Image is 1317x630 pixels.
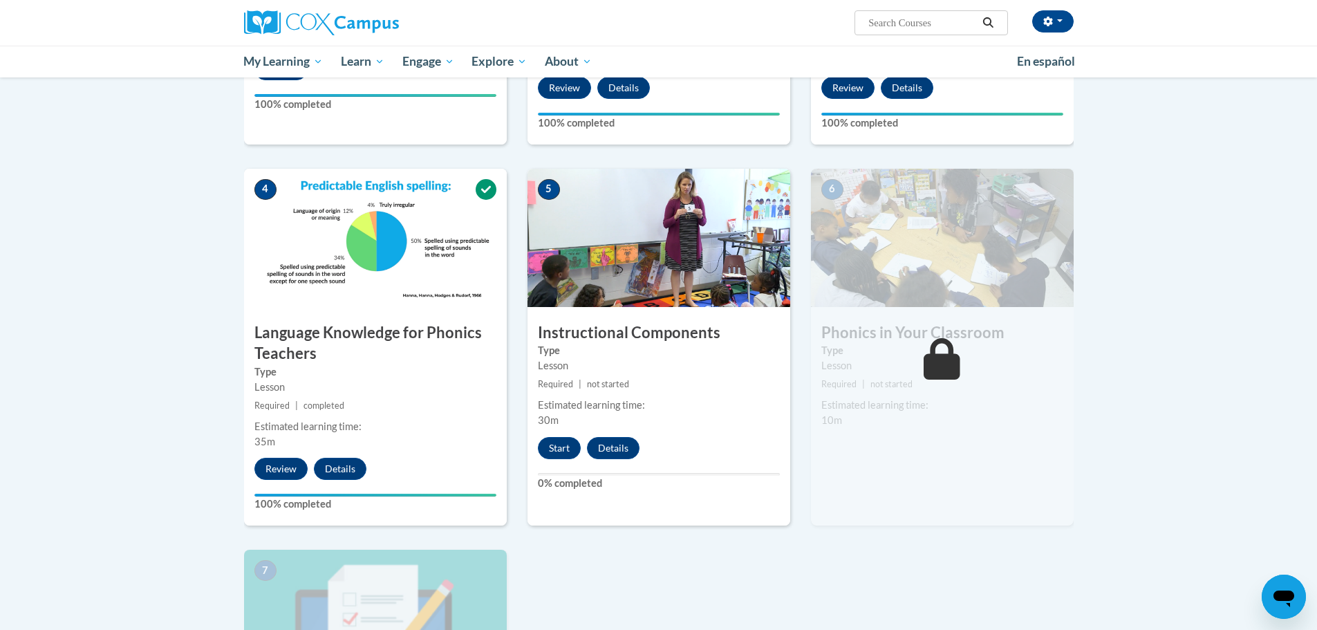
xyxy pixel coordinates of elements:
button: Search [978,15,998,31]
img: Course Image [244,169,507,307]
label: 100% completed [254,97,496,112]
span: Required [821,379,857,389]
span: 10m [821,414,842,426]
label: 100% completed [538,115,780,131]
label: 100% completed [821,115,1063,131]
button: Review [254,458,308,480]
label: Type [821,343,1063,358]
img: Course Image [811,169,1074,307]
span: 4 [254,179,277,200]
a: En español [1008,47,1084,76]
a: About [536,46,601,77]
span: | [862,379,865,389]
div: Lesson [254,380,496,395]
div: Estimated learning time: [254,419,496,434]
button: Details [587,437,639,459]
button: Account Settings [1032,10,1074,33]
h3: Phonics in Your Classroom [811,322,1074,344]
span: About [545,53,592,70]
h3: Instructional Components [527,322,790,344]
div: Main menu [223,46,1094,77]
span: My Learning [243,53,323,70]
div: Your progress [821,113,1063,115]
span: Required [538,379,573,389]
span: Engage [402,53,454,70]
span: | [295,400,298,411]
label: 100% completed [254,497,496,512]
img: Course Image [527,169,790,307]
h3: Language Knowledge for Phonics Teachers [244,322,507,365]
div: Your progress [538,113,780,115]
button: Details [597,77,650,99]
a: Learn [332,46,393,77]
span: 35m [254,436,275,447]
label: Type [254,364,496,380]
div: Lesson [538,358,780,373]
a: Engage [393,46,463,77]
a: Explore [463,46,536,77]
input: Search Courses [867,15,978,31]
button: Review [821,77,875,99]
div: Estimated learning time: [821,398,1063,413]
span: completed [303,400,344,411]
a: My Learning [235,46,333,77]
a: Cox Campus [244,10,507,35]
label: 0% completed [538,476,780,491]
span: 6 [821,179,843,200]
button: Review [538,77,591,99]
span: not started [870,379,913,389]
div: Your progress [254,494,496,497]
div: Lesson [821,358,1063,373]
div: Estimated learning time: [538,398,780,413]
span: 7 [254,560,277,581]
span: En español [1017,54,1075,68]
div: Your progress [254,94,496,97]
button: Start [538,437,581,459]
span: Learn [341,53,384,70]
span: | [579,379,581,389]
span: 5 [538,179,560,200]
span: 30m [538,414,559,426]
img: Cox Campus [244,10,399,35]
label: Type [538,343,780,358]
span: Required [254,400,290,411]
button: Details [881,77,933,99]
span: not started [587,379,629,389]
iframe: Button to launch messaging window [1262,575,1306,619]
button: Details [314,458,366,480]
span: Explore [471,53,527,70]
